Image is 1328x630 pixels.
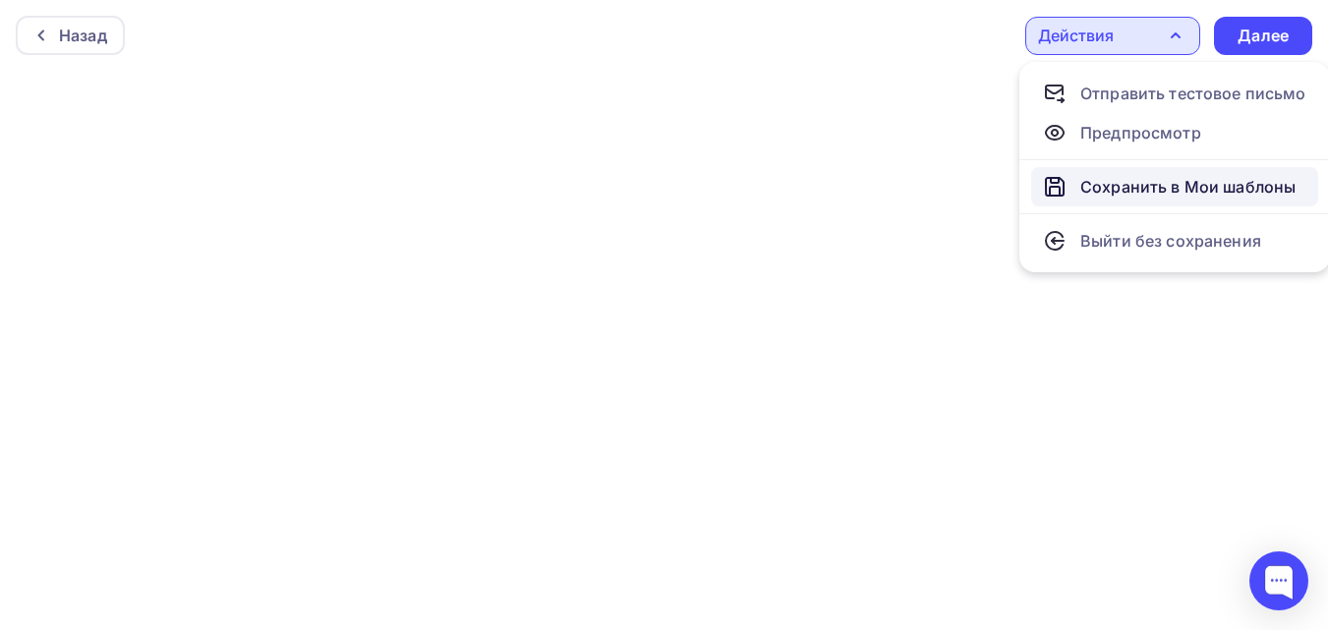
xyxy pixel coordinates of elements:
div: Далее [1238,25,1289,47]
button: Действия [1025,17,1200,55]
div: Предпросмотр [1080,121,1201,144]
div: Выйти без сохранения [1080,229,1261,253]
div: Сохранить в Мои шаблоны [1080,175,1296,199]
div: Назад [59,24,107,47]
div: Отправить тестовое письмо [1080,82,1306,105]
div: Действия [1038,24,1114,47]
